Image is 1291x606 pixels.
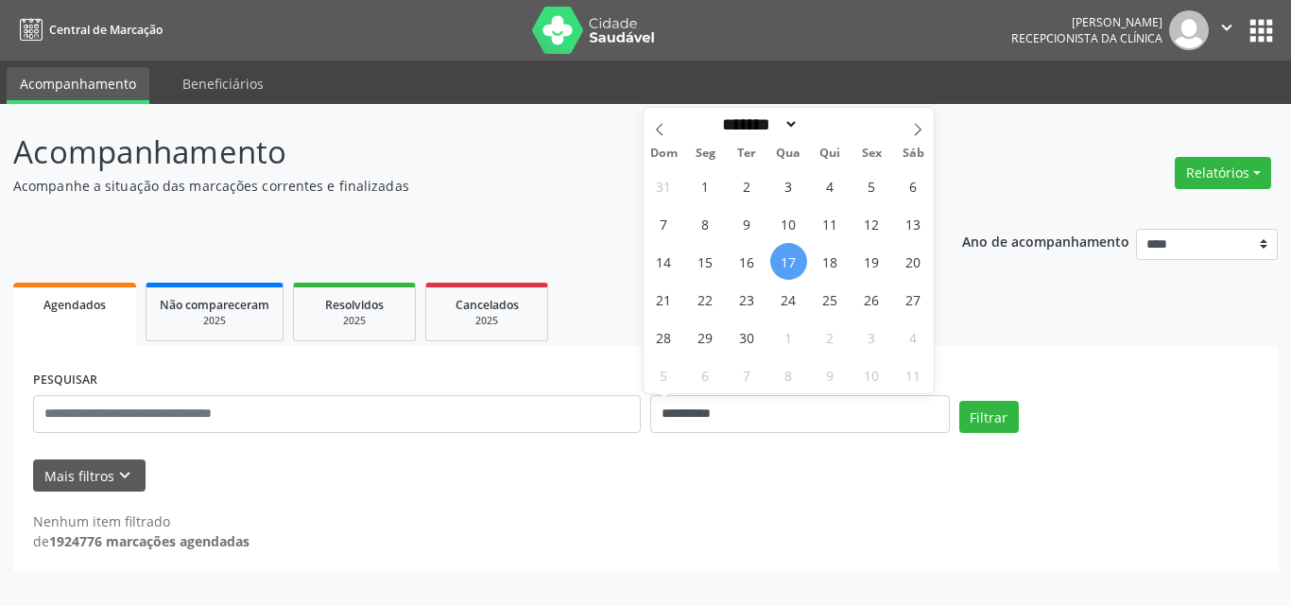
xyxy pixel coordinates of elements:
[49,22,163,38] span: Central de Marcação
[812,319,849,355] span: Outubro 2, 2025
[959,401,1019,433] button: Filtrar
[812,356,849,393] span: Outubro 9, 2025
[812,205,849,242] span: Setembro 11, 2025
[33,531,250,551] div: de
[13,129,899,176] p: Acompanhamento
[729,319,766,355] span: Setembro 30, 2025
[1011,14,1162,30] div: [PERSON_NAME]
[851,147,892,160] span: Sex
[687,356,724,393] span: Outubro 6, 2025
[325,297,384,313] span: Resolvidos
[729,243,766,280] span: Setembro 16, 2025
[33,366,97,395] label: PESQUISAR
[7,67,149,104] a: Acompanhamento
[770,281,807,318] span: Setembro 24, 2025
[160,314,269,328] div: 2025
[169,67,277,100] a: Beneficiários
[809,147,851,160] span: Qui
[645,281,682,318] span: Setembro 21, 2025
[895,243,932,280] span: Setembro 20, 2025
[770,319,807,355] span: Outubro 1, 2025
[644,147,685,160] span: Dom
[770,205,807,242] span: Setembro 10, 2025
[456,297,519,313] span: Cancelados
[1209,10,1245,50] button: 
[853,205,890,242] span: Setembro 12, 2025
[13,176,899,196] p: Acompanhe a situação das marcações correntes e finalizadas
[1169,10,1209,50] img: img
[160,297,269,313] span: Não compareceram
[307,314,402,328] div: 2025
[1245,14,1278,47] button: apps
[812,281,849,318] span: Setembro 25, 2025
[49,532,250,550] strong: 1924776 marcações agendadas
[716,114,800,134] select: Month
[13,14,163,45] a: Central de Marcação
[812,243,849,280] span: Setembro 18, 2025
[439,314,534,328] div: 2025
[853,319,890,355] span: Outubro 3, 2025
[43,297,106,313] span: Agendados
[729,356,766,393] span: Outubro 7, 2025
[895,356,932,393] span: Outubro 11, 2025
[687,243,724,280] span: Setembro 15, 2025
[33,511,250,531] div: Nenhum item filtrado
[729,167,766,204] span: Setembro 2, 2025
[962,229,1129,252] p: Ano de acompanhamento
[645,167,682,204] span: Agosto 31, 2025
[645,205,682,242] span: Setembro 7, 2025
[853,356,890,393] span: Outubro 10, 2025
[729,205,766,242] span: Setembro 9, 2025
[853,167,890,204] span: Setembro 5, 2025
[645,319,682,355] span: Setembro 28, 2025
[687,281,724,318] span: Setembro 22, 2025
[770,243,807,280] span: Setembro 17, 2025
[767,147,809,160] span: Qua
[114,465,135,486] i: keyboard_arrow_down
[853,281,890,318] span: Setembro 26, 2025
[895,167,932,204] span: Setembro 6, 2025
[770,356,807,393] span: Outubro 8, 2025
[895,205,932,242] span: Setembro 13, 2025
[1011,30,1162,46] span: Recepcionista da clínica
[853,243,890,280] span: Setembro 19, 2025
[895,281,932,318] span: Setembro 27, 2025
[645,356,682,393] span: Outubro 5, 2025
[687,167,724,204] span: Setembro 1, 2025
[799,114,861,134] input: Year
[729,281,766,318] span: Setembro 23, 2025
[1175,157,1271,189] button: Relatórios
[645,243,682,280] span: Setembro 14, 2025
[892,147,934,160] span: Sáb
[33,459,146,493] button: Mais filtroskeyboard_arrow_down
[687,205,724,242] span: Setembro 8, 2025
[770,167,807,204] span: Setembro 3, 2025
[895,319,932,355] span: Outubro 4, 2025
[687,319,724,355] span: Setembro 29, 2025
[1216,17,1237,38] i: 
[684,147,726,160] span: Seg
[812,167,849,204] span: Setembro 4, 2025
[726,147,767,160] span: Ter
